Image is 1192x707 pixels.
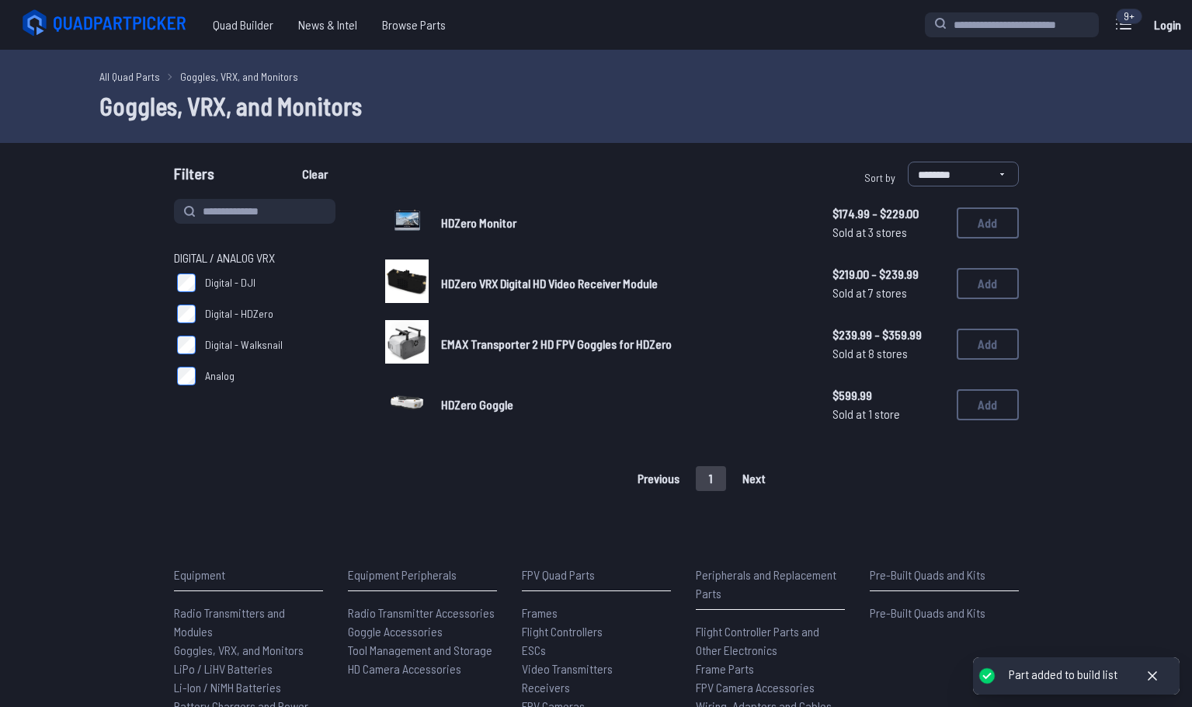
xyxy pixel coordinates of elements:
span: $174.99 - $229.00 [832,204,944,223]
span: Flight Controllers [522,624,603,639]
span: Frames [522,605,558,620]
a: Video Transmitters [522,660,671,678]
a: All Quad Parts [99,68,160,85]
span: HD Camera Accessories [348,661,461,676]
span: $239.99 - $359.99 [832,326,944,344]
a: Quad Builder [200,9,286,40]
button: Add [957,268,1019,299]
button: Add [957,389,1019,420]
a: Receivers [522,678,671,697]
span: $599.99 [832,386,944,405]
span: Analog [205,368,235,384]
a: Flight Controller Parts and Other Electronics [696,622,845,660]
button: Clear [289,162,341,186]
div: 9+ [1116,9,1142,24]
a: News & Intel [286,9,370,40]
img: image [385,320,429,364]
span: Digital / Analog VRX [174,249,275,267]
span: Pre-Built Quads and Kits [870,605,985,620]
button: Add [957,207,1019,239]
a: ESCs [522,641,671,660]
p: Peripherals and Replacement Parts [696,566,845,603]
a: Login [1149,9,1186,40]
h1: Goggles, VRX, and Monitors [99,87,1093,124]
a: Frames [522,604,671,622]
span: Tool Management and Storage [348,643,492,657]
p: Equipment Peripherals [348,566,497,584]
input: Digital - HDZero [177,305,196,323]
p: FPV Quad Parts [522,566,671,584]
a: Frame Parts [696,660,845,678]
span: Li-Ion / NiMH Batteries [174,680,281,695]
img: image [385,199,429,242]
input: Analog [177,367,196,385]
a: Goggles, VRX, and Monitors [180,68,298,85]
span: Sold at 3 stores [832,223,944,242]
span: Flight Controller Parts and Other Electronics [696,624,819,657]
span: Sort by [864,171,895,184]
a: Tool Management and Storage [348,641,497,660]
span: HDZero Goggle [441,397,513,412]
span: Sold at 1 store [832,405,944,423]
span: Digital - HDZero [205,306,273,322]
span: Goggle Accessories [348,624,443,639]
span: Frame Parts [696,661,754,676]
div: Part added to build list [1009,667,1117,683]
a: Pre-Built Quads and Kits [870,604,1019,622]
span: Receivers [522,680,570,695]
span: Digital - Walksnail [205,337,283,353]
a: Browse Parts [370,9,458,40]
a: image [385,199,429,247]
a: Goggle Accessories [348,622,497,641]
button: Add [957,329,1019,360]
a: HDZero VRX Digital HD Video Receiver Module [441,274,808,293]
a: HDZero Monitor [441,214,808,232]
a: FPV Camera Accessories [696,678,845,697]
img: image [385,259,429,303]
span: HDZero VRX Digital HD Video Receiver Module [441,276,658,291]
a: Flight Controllers [522,622,671,641]
button: 1 [696,466,726,491]
span: Radio Transmitters and Modules [174,605,285,639]
a: Li-Ion / NiMH Batteries [174,678,323,697]
span: Video Transmitters [522,661,613,676]
input: Digital - Walksnail [177,336,196,354]
a: HDZero Goggle [441,395,808,414]
a: HD Camera Accessories [348,660,497,678]
span: Sold at 8 stores [832,344,944,363]
span: Filters [174,162,214,193]
span: Goggles, VRX, and Monitors [174,643,304,657]
span: $219.00 - $239.99 [832,265,944,284]
a: image [385,320,429,368]
a: EMAX Transporter 2 HD FPV Goggles for HDZero [441,335,808,353]
a: Radio Transmitters and Modules [174,604,323,641]
input: Digital - DJI [177,273,196,292]
a: image [385,259,429,308]
p: Pre-Built Quads and Kits [870,566,1019,584]
a: image [385,381,429,429]
span: Digital - DJI [205,275,255,291]
a: Radio Transmitter Accessories [348,604,497,622]
select: Sort by [908,162,1019,186]
span: Radio Transmitter Accessories [348,605,495,620]
span: FPV Camera Accessories [696,680,815,695]
span: HDZero Monitor [441,215,516,230]
span: Sold at 7 stores [832,284,944,302]
img: image [385,381,429,424]
span: LiPo / LiHV Batteries [174,661,273,676]
a: Goggles, VRX, and Monitors [174,641,323,660]
p: Equipment [174,566,323,584]
a: LiPo / LiHV Batteries [174,660,323,678]
span: ESCs [522,643,546,657]
span: EMAX Transporter 2 HD FPV Goggles for HDZero [441,336,672,351]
